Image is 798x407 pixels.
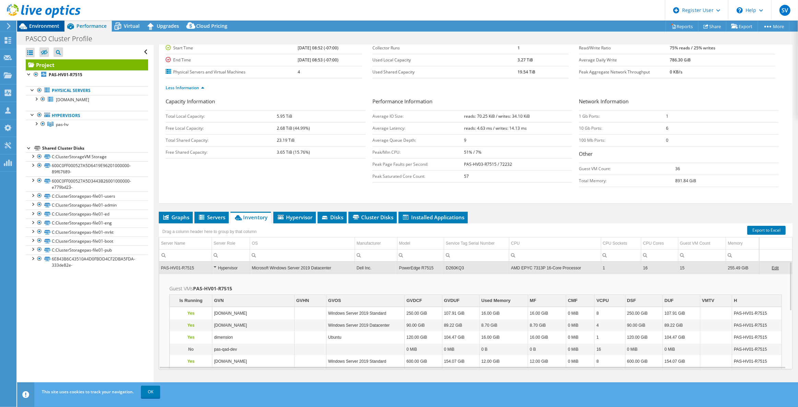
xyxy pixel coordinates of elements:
div: Shared Cluster Disks [42,144,148,152]
a: Export [726,21,758,32]
td: Column GVHN, Value [294,319,326,332]
td: Column DUF, Value 0 MiB [663,344,700,356]
div: CPU Sockets [603,239,627,247]
td: Column H, Value PAS-HV01-R7515 [732,307,782,319]
td: Column OS, Value Microsoft Windows Server 2019 Datacenter [250,262,355,274]
td: Server Role Column [212,237,250,249]
td: Column Is Running, Value Yes [170,307,212,319]
td: Peak Page Faults per Second: [372,158,464,170]
td: Column Is Running, Value No [170,344,212,356]
td: Column GVOS, Value Windows Server 2019 Standard [326,356,404,368]
a: [DOMAIN_NAME] [26,95,148,104]
b: [DATE] 08:52 (-07:00) [298,45,338,51]
td: Column GVN, Value livewwwvm-old.roseville.pasco.com [212,356,294,368]
div: Server Role [214,239,235,247]
b: reads: 4.63 ms / writes: 14.13 ms [464,125,527,131]
b: 57 [464,173,469,179]
td: Column Server Role, Value Hypervisor [212,262,250,274]
h2: Guest VMs [169,284,782,293]
a: Share [698,21,726,32]
td: Column GVOS, Value [326,344,404,356]
label: Collector Runs [372,45,518,51]
td: Total Shared Capacity: [166,134,277,146]
div: Memory [728,239,742,247]
p: Yes [171,321,210,329]
td: Column Memory, Value 255.49 GiB [726,262,759,274]
div: VCPU [596,296,609,305]
a: Export to Excel [747,226,786,235]
svg: \n [737,7,743,13]
div: GVDCF [406,296,422,305]
td: Column DSF, Value 90.00 GiB [625,319,663,332]
td: Column OS, Filter cell [250,249,355,261]
td: Column VMTV, Value [700,319,732,332]
b: 5.95 TiB [277,113,292,119]
td: Column Is Running, Value Yes [170,332,212,344]
p: Yes [171,333,210,341]
td: GVDCF Column [405,295,442,307]
div: GVDUF [444,296,460,305]
b: 36 [675,166,680,172]
a: C:ClusterStoragepas-file01-ed [26,210,148,219]
span: Cluster Disks [352,214,393,221]
td: Column GVHN, Value [294,332,326,344]
span: Disks [321,214,343,221]
td: Column GVN, Value pas-print01.roseville.pasco.com [212,319,294,332]
b: 23.19 TiB [277,137,295,143]
b: 4 [298,69,300,75]
td: Manufacturer Column [355,237,397,249]
td: Column CMF, Value 0 MiB [566,332,595,344]
td: H Column [732,295,782,307]
td: Average IO Size: [372,110,464,122]
td: VMTV Column [700,295,732,307]
a: Reports [666,21,699,32]
td: Column VCPU, Value 4 [595,319,625,332]
label: Read/Write Ratio [579,45,670,51]
a: Project [26,59,148,70]
span: Hypervisor [277,214,312,221]
td: GVDUF Column [442,295,479,307]
span: Performance [76,23,107,29]
td: Column GVDCF, Value 250.00 GiB [405,307,442,319]
b: 786.30 GiB [670,57,691,63]
span: [DOMAIN_NAME] [56,97,89,103]
label: End Time [166,57,297,63]
td: Column GVOS, Value Windows Server 2019 Datacenter [326,319,404,332]
td: Column VCPU, Value 16 [595,344,625,356]
b: 891.84 GiB [675,178,696,184]
td: Guest VM Count: [579,163,675,175]
td: Column H, Value PAS-HV01-R7515 [732,319,782,332]
td: Column CPU Cores, Value 16 [641,262,678,274]
span: Installed Applications [402,214,464,221]
b: PAS-HV01-R7515 [193,285,232,292]
td: DSF Column [625,295,663,307]
td: Column DUF, Value 89.22 GiB [663,319,700,332]
h3: Other [579,150,778,159]
div: Manufacturer [357,239,381,247]
td: Is Running Column [170,295,212,307]
td: Column MF, Value 8.70 GiB [528,319,566,332]
td: Column Manufacturer, Filter cell [355,249,397,261]
td: Column GVDUF, Value 107.91 GiB [442,307,479,319]
td: Column GVHN, Value [294,344,326,356]
td: Server Name Column [159,237,212,249]
td: Column Used Memory, Value 0 B [479,344,528,356]
a: 600C0FF000527A5D6419E96201000000-89f67689- [26,161,148,176]
td: Column CPU Cores, Filter cell [641,249,678,261]
div: Model [399,239,410,247]
a: Hypervisors [26,111,148,120]
td: Column GVDUF, Value 104.47 GiB [442,332,479,344]
label: Used Shared Capacity [372,69,518,75]
a: C:ClusterStoragepas-file01-users [26,191,148,200]
span: This site uses cookies to track your navigation. [42,389,134,395]
td: Column Manufacturer, Value Dell Inc. [355,262,397,274]
div: Hypervisor [214,264,248,272]
td: Free Local Capacity: [166,122,277,134]
span: Inventory [234,214,267,221]
a: OK [141,386,160,398]
label: Physical Servers and Virtual Machines [166,69,297,75]
td: Column Service Tag Serial Number, Value D260KQ3 [444,262,509,274]
td: Column MF, Value 16.00 GiB [528,332,566,344]
td: Column DSF, Value 250.00 GiB [625,307,663,319]
td: Model Column [397,237,444,249]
